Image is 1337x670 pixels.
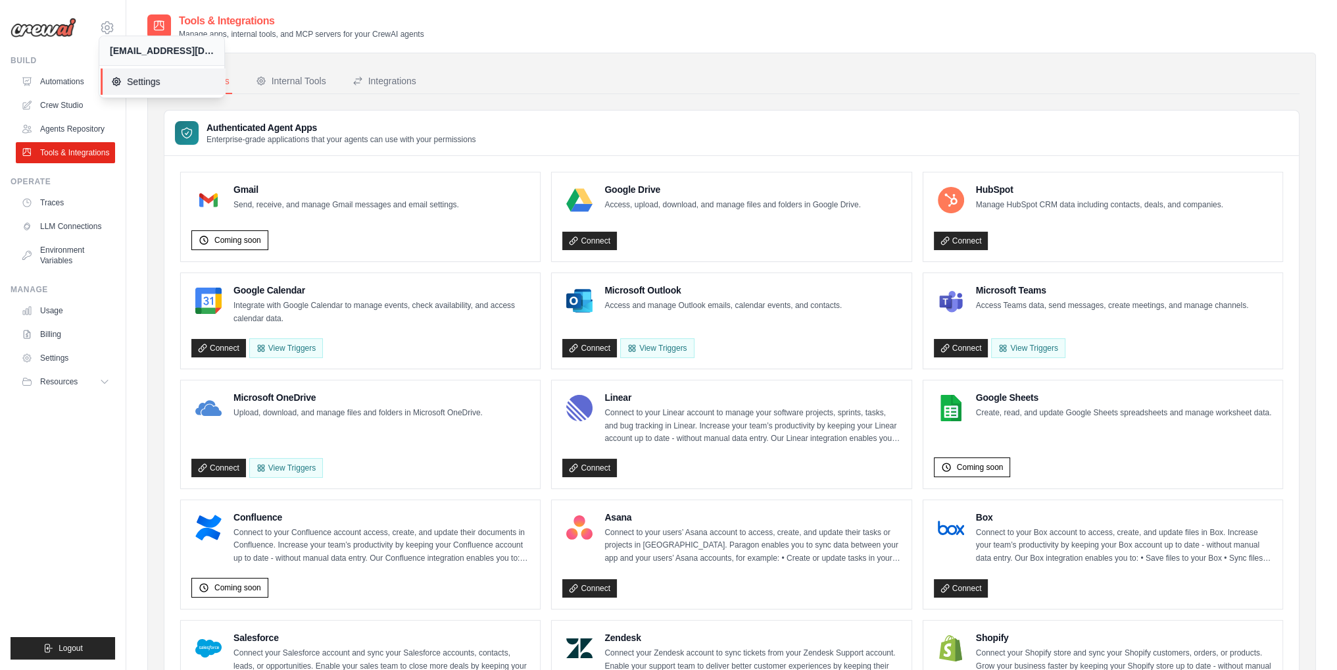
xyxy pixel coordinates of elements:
[604,527,900,565] p: Connect to your users’ Asana account to access, create, and update their tasks or projects in [GE...
[976,299,1249,313] p: Access Teams data, send messages, create meetings, and manage channels.
[604,631,900,644] h4: Zendesk
[11,637,115,659] button: Logout
[59,643,83,654] span: Logout
[934,339,988,357] a: Connect
[233,299,529,325] p: Integrate with Google Calendar to manage events, check availability, and access calendar data.
[604,391,900,404] h4: Linear
[352,74,416,88] div: Integrations
[16,71,115,92] a: Automations
[111,75,215,88] span: Settings
[110,44,214,57] div: [EMAIL_ADDRESS][DOMAIN_NAME]
[934,579,988,598] a: Connect
[256,74,326,88] div: Internal Tools
[16,371,115,392] button: Resources
[562,232,617,250] a: Connect
[40,376,78,387] span: Resources
[976,407,1272,420] p: Create, read, and update Google Sheets spreadsheets and manage worksheet data.
[566,395,593,421] img: Linear Logo
[16,95,115,116] a: Crew Studio
[233,183,459,196] h4: Gmail
[214,235,261,245] span: Coming soon
[16,142,115,163] a: Tools & Integrations
[957,462,1004,473] span: Coming soon
[195,187,222,213] img: Gmail Logo
[16,240,115,271] a: Environment Variables
[604,199,861,212] p: Access, upload, download, and manage files and folders in Google Drive.
[938,515,964,541] img: Box Logo
[938,395,964,421] img: Google Sheets Logo
[179,29,424,39] p: Manage apps, internal tools, and MCP servers for your CrewAI agents
[179,13,424,29] h2: Tools & Integrations
[233,511,529,524] h4: Confluence
[195,515,222,541] img: Confluence Logo
[195,635,222,661] img: Salesforce Logo
[976,631,1272,644] h4: Shopify
[566,187,593,213] img: Google Drive Logo
[249,338,323,358] button: View Triggers
[191,459,246,477] a: Connect
[976,183,1223,196] h4: HubSpot
[214,582,261,593] span: Coming soon
[191,339,246,357] a: Connect
[566,515,593,541] img: Asana Logo
[11,176,115,187] div: Operate
[934,232,988,250] a: Connect
[195,395,222,421] img: Microsoft OneDrive Logo
[233,284,529,297] h4: Google Calendar
[976,527,1272,565] p: Connect to your Box account to access, create, and update files in Box. Increase your team’s prod...
[16,348,115,369] a: Settings
[16,324,115,345] a: Billing
[101,68,226,95] a: Settings
[207,121,476,134] h3: Authenticated Agent Apps
[976,284,1249,297] h4: Microsoft Teams
[976,511,1272,524] h4: Box
[604,299,842,313] p: Access and manage Outlook emails, calendar events, and contacts.
[11,18,76,38] img: Logo
[233,391,483,404] h4: Microsoft OneDrive
[938,187,964,213] img: HubSpot Logo
[938,288,964,314] img: Microsoft Teams Logo
[938,635,964,661] img: Shopify Logo
[207,134,476,145] p: Enterprise-grade applications that your agents can use with your permissions
[11,55,115,66] div: Build
[16,192,115,213] a: Traces
[249,458,323,478] : View Triggers
[991,338,1065,358] : View Triggers
[16,216,115,237] a: LLM Connections
[233,199,459,212] p: Send, receive, and manage Gmail messages and email settings.
[604,183,861,196] h4: Google Drive
[604,407,900,446] p: Connect to your Linear account to manage your software projects, sprints, tasks, and bug tracking...
[233,527,529,565] p: Connect to your Confluence account access, create, and update their documents in Confluence. Incr...
[562,579,617,598] a: Connect
[562,339,617,357] a: Connect
[11,284,115,295] div: Manage
[253,69,329,94] button: Internal Tools
[350,69,419,94] button: Integrations
[195,288,222,314] img: Google Calendar Logo
[16,118,115,140] a: Agents Repository
[233,631,529,644] h4: Salesforce
[233,407,483,420] p: Upload, download, and manage files and folders in Microsoft OneDrive.
[16,300,115,321] a: Usage
[562,459,617,477] a: Connect
[620,338,694,358] : View Triggers
[604,284,842,297] h4: Microsoft Outlook
[604,511,900,524] h4: Asana
[976,391,1272,404] h4: Google Sheets
[976,199,1223,212] p: Manage HubSpot CRM data including contacts, deals, and companies.
[566,635,593,661] img: Zendesk Logo
[566,288,593,314] img: Microsoft Outlook Logo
